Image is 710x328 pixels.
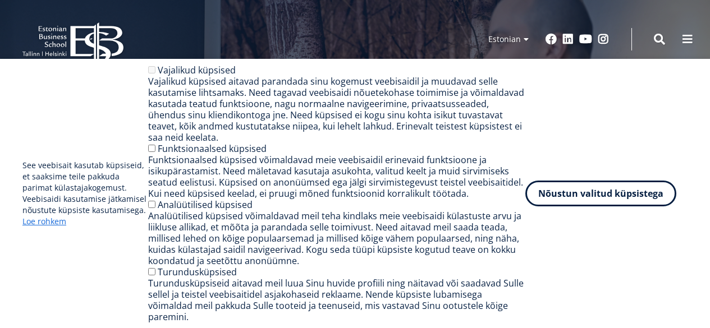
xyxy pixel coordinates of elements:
div: Analüütilised küpsised võimaldavad meil teha kindlaks meie veebisaidi külastuste arvu ja liikluse... [148,210,526,266]
label: Analüütilised küpsised [158,198,253,211]
label: Funktsionaalsed küpsised [158,142,267,155]
div: Funktsionaalsed küpsised võimaldavad meie veebisaidil erinevaid funktsioone ja isikupärastamist. ... [148,154,526,199]
div: Vajalikud küpsised aitavad parandada sinu kogemust veebisaidil ja muudavad selle kasutamise lihts... [148,76,526,143]
a: Facebook [546,34,557,45]
a: Linkedin [562,34,574,45]
button: Nõustun valitud küpsistega [525,181,676,206]
a: Instagram [598,34,609,45]
label: Turundusküpsised [158,266,237,278]
a: Youtube [579,34,592,45]
div: Turundusküpsiseid aitavad meil luua Sinu huvide profiili ning näitavad või saadavad Sulle sellel ... [148,278,526,322]
label: Vajalikud küpsised [158,64,236,76]
a: Loe rohkem [22,216,66,227]
p: See veebisait kasutab küpsiseid, et saaksime teile pakkuda parimat külastajakogemust. Veebisaidi ... [22,160,148,227]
